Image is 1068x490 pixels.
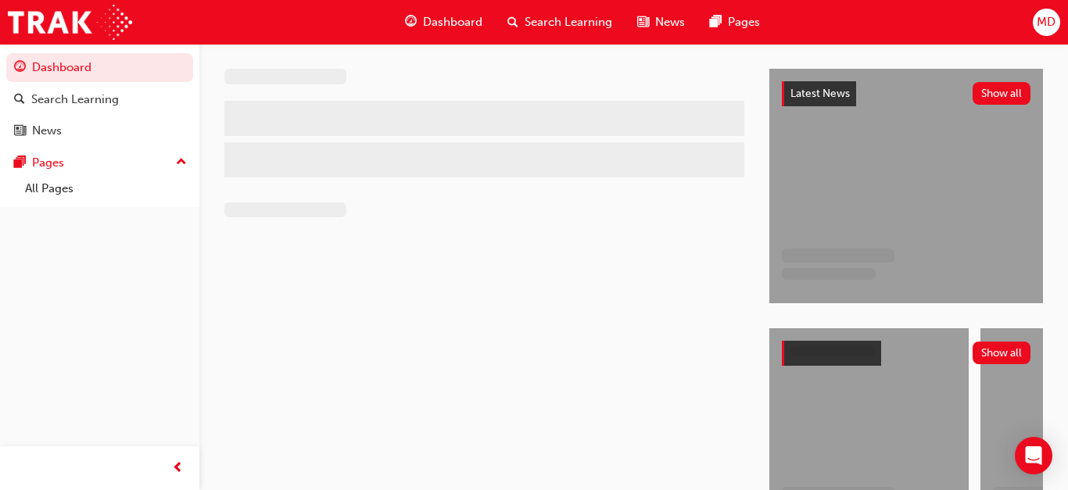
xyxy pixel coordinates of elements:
span: Search Learning [525,13,612,31]
div: Pages [32,154,64,172]
a: guage-iconDashboard [392,6,495,38]
span: up-icon [176,152,187,173]
div: News [32,122,62,140]
span: guage-icon [14,61,26,75]
button: MD [1033,9,1060,36]
span: pages-icon [14,156,26,170]
div: Search Learning [31,91,119,109]
button: DashboardSearch LearningNews [6,50,193,148]
span: Dashboard [423,13,482,31]
span: MD [1037,13,1055,31]
a: Show all [782,341,1030,366]
span: News [655,13,685,31]
div: Open Intercom Messenger [1015,437,1052,474]
button: Show all [973,82,1031,105]
a: news-iconNews [625,6,697,38]
button: Show all [973,342,1031,364]
a: News [6,116,193,145]
button: Pages [6,148,193,177]
span: search-icon [507,13,518,32]
span: search-icon [14,93,25,107]
span: prev-icon [172,459,184,478]
a: search-iconSearch Learning [495,6,625,38]
span: news-icon [14,124,26,138]
span: Latest News [790,87,850,100]
a: All Pages [19,177,193,201]
img: Trak [8,5,132,40]
a: pages-iconPages [697,6,772,38]
a: Search Learning [6,85,193,114]
span: Pages [728,13,760,31]
span: pages-icon [710,13,722,32]
a: Latest NewsShow all [782,81,1030,106]
a: Dashboard [6,53,193,82]
span: news-icon [637,13,649,32]
span: guage-icon [405,13,417,32]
